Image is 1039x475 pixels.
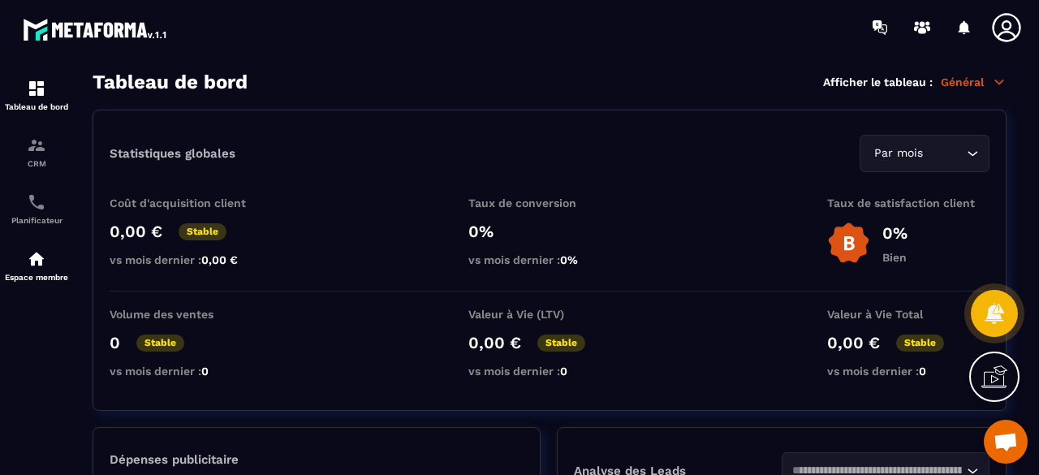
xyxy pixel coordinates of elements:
div: Search for option [860,135,989,172]
p: 0% [882,223,908,243]
div: Ouvrir le chat [984,420,1028,464]
p: 0 [110,333,120,352]
p: Bien [882,251,908,264]
p: Valeur à Vie (LTV) [468,308,631,321]
span: 0% [560,253,578,266]
img: formation [27,136,46,155]
p: Stable [136,335,184,352]
p: Afficher le tableau : [823,76,933,89]
a: schedulerschedulerPlanificateur [4,180,69,237]
p: Dépenses publicitaire [110,452,524,467]
span: 0,00 € [201,253,238,266]
img: scheduler [27,192,46,212]
p: Taux de satisfaction client [827,196,989,209]
a: formationformationCRM [4,123,69,180]
p: Stable [537,335,585,352]
img: logo [23,15,169,44]
span: 0 [919,365,926,378]
span: 0 [560,365,567,378]
p: Coût d'acquisition client [110,196,272,209]
p: Statistiques globales [110,146,235,161]
img: formation [27,79,46,98]
p: Tableau de bord [4,102,69,111]
p: 0,00 € [110,222,162,241]
p: vs mois dernier : [110,253,272,266]
input: Search for option [926,145,963,162]
p: vs mois dernier : [468,365,631,378]
p: vs mois dernier : [110,365,272,378]
p: vs mois dernier : [827,365,989,378]
a: automationsautomationsEspace membre [4,237,69,294]
p: 0% [468,222,631,241]
p: Valeur à Vie Total [827,308,989,321]
p: CRM [4,159,69,168]
p: Planificateur [4,216,69,225]
h3: Tableau de bord [93,71,248,93]
a: formationformationTableau de bord [4,67,69,123]
p: vs mois dernier : [468,253,631,266]
p: Stable [179,223,226,240]
p: Taux de conversion [468,196,631,209]
p: Volume des ventes [110,308,272,321]
p: Stable [896,335,944,352]
span: 0 [201,365,209,378]
p: Général [941,75,1007,89]
img: automations [27,249,46,269]
p: 0,00 € [827,333,880,352]
span: Par mois [870,145,926,162]
p: 0,00 € [468,333,521,352]
p: Espace membre [4,273,69,282]
img: b-badge-o.b3b20ee6.svg [827,222,870,265]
